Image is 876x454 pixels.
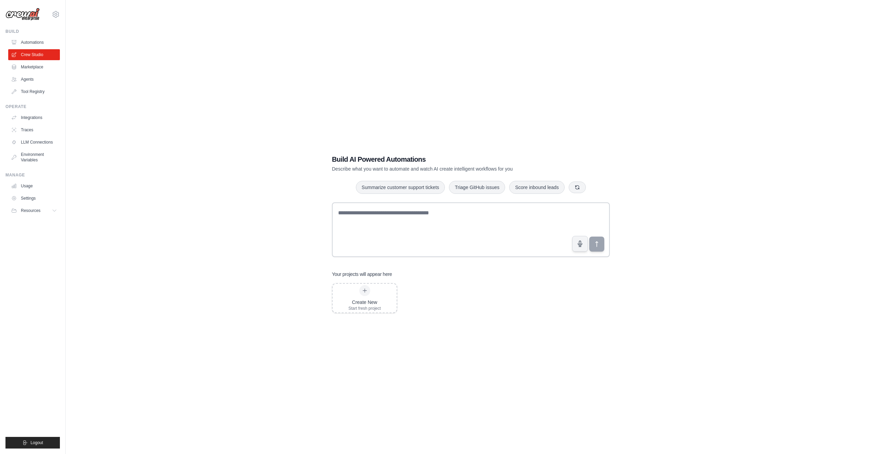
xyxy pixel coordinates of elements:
[449,181,505,194] button: Triage GitHub issues
[8,86,60,97] a: Tool Registry
[332,165,562,172] p: Describe what you want to automate and watch AI create intelligent workflows for you
[509,181,565,194] button: Score inbound leads
[5,172,60,178] div: Manage
[8,49,60,60] a: Crew Studio
[572,236,588,252] button: Click to speak your automation idea
[332,155,562,164] h1: Build AI Powered Automations
[5,8,40,21] img: Logo
[8,193,60,204] a: Settings
[8,124,60,135] a: Traces
[569,182,586,193] button: Get new suggestions
[8,62,60,72] a: Marketplace
[8,137,60,148] a: LLM Connections
[5,104,60,109] div: Operate
[8,181,60,191] a: Usage
[8,74,60,85] a: Agents
[356,181,445,194] button: Summarize customer support tickets
[8,205,60,216] button: Resources
[8,37,60,48] a: Automations
[348,299,381,306] div: Create New
[30,440,43,445] span: Logout
[8,112,60,123] a: Integrations
[348,306,381,311] div: Start fresh project
[5,29,60,34] div: Build
[5,437,60,449] button: Logout
[8,149,60,165] a: Environment Variables
[21,208,40,213] span: Resources
[332,271,392,278] h3: Your projects will appear here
